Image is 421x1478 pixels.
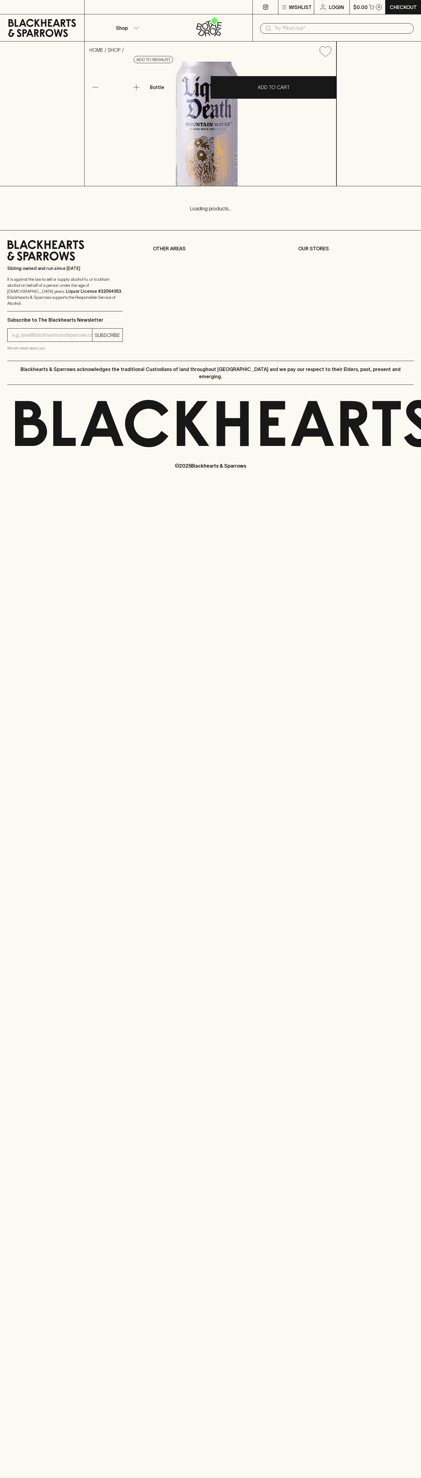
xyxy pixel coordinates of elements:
p: Checkout [390,4,417,11]
p: Loading products... [6,205,415,212]
p: ADD TO CART [258,84,290,91]
button: Add to wishlist [134,56,173,63]
button: ADD TO CART [211,76,336,99]
p: OTHER AREAS [153,245,268,252]
strong: Liquor License #32064953 [66,289,121,294]
a: HOME [89,47,103,53]
p: Subscribe to The Blackhearts Newsletter [7,316,123,323]
p: Login [329,4,344,11]
p: Shop [116,24,128,32]
p: 0 [378,5,380,9]
p: ⠀ [85,4,90,11]
button: SUBSCRIBE [92,329,122,342]
p: It is against the law to sell or supply alcohol to, or to obtain alcohol on behalf of a person un... [7,276,123,306]
div: Bottle [147,81,210,93]
input: e.g. jane@blackheartsandsparrows.com.au [12,330,92,340]
p: Bottle [150,84,164,91]
p: Blackhearts & Sparrows acknowledges the traditional Custodians of land throughout [GEOGRAPHIC_DAT... [12,366,409,380]
p: OUR STORES [298,245,414,252]
p: $0.00 [353,4,368,11]
img: 36459.png [85,62,336,186]
button: Add to wishlist [317,44,334,59]
p: SUBSCRIBE [95,332,120,339]
button: Shop [85,14,169,41]
p: Wishlist [289,4,312,11]
input: Try "Pinot noir" [274,23,409,33]
p: We will never spam you [7,345,123,351]
p: Sibling owned and run since [DATE] [7,265,123,271]
a: SHOP [108,47,121,53]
